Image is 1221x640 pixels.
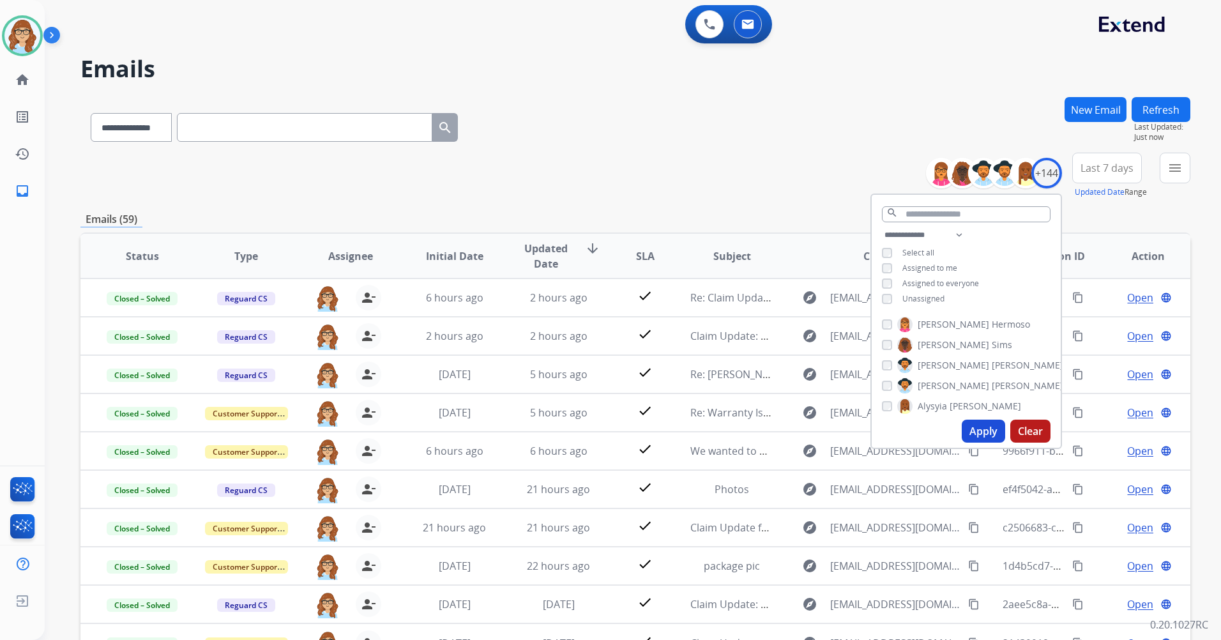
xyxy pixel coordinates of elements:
span: Closed – Solved [107,407,178,420]
span: Customer Support [205,445,288,459]
span: Closed – Solved [107,484,178,497]
span: Re: Warranty Issues [690,406,785,420]
button: Last 7 days [1072,153,1142,183]
mat-icon: content_copy [968,522,980,533]
span: Select all [902,247,934,258]
span: Customer Support [205,522,288,535]
mat-icon: person_remove [361,558,376,574]
span: Closed – Solved [107,369,178,382]
mat-icon: list_alt [15,109,30,125]
mat-icon: check [637,556,653,572]
mat-icon: content_copy [968,445,980,457]
span: Closed – Solved [107,445,178,459]
mat-icon: content_copy [968,560,980,572]
mat-icon: search [437,120,453,135]
span: [PERSON_NAME] [918,318,989,331]
span: 2 hours ago [530,291,588,305]
mat-icon: check [637,480,653,495]
span: 9966f911-b8ac-4287-9f4b-cf90e3ba9ea4 [1003,444,1192,458]
span: [EMAIL_ADDRESS][DOMAIN_NAME] [830,597,961,612]
span: Just now [1134,132,1190,142]
span: 21 hours ago [423,521,486,535]
span: Hermoso [992,318,1030,331]
span: 21 hours ago [527,482,590,496]
span: SLA [636,248,655,264]
mat-icon: language [1160,445,1172,457]
span: Updated Date [517,241,575,271]
span: [PERSON_NAME] [918,379,989,392]
span: Closed – Solved [107,522,178,535]
span: 6 hours ago [530,444,588,458]
mat-icon: person_remove [361,443,376,459]
span: Assigned to everyone [902,278,979,289]
mat-icon: home [15,72,30,88]
span: Customer Support [205,560,288,574]
span: [EMAIL_ADDRESS][DOMAIN_NAME] [830,558,961,574]
span: 21 hours ago [527,521,590,535]
mat-icon: explore [802,520,817,535]
span: Open [1127,405,1153,420]
img: agent-avatar [315,323,340,350]
span: Reguard CS [217,292,275,305]
mat-icon: content_copy [1072,445,1084,457]
mat-icon: person_remove [361,367,376,382]
span: [PERSON_NAME] [950,400,1021,413]
span: Assigned to me [902,263,957,273]
span: 5 hours ago [530,406,588,420]
span: [EMAIL_ADDRESS][DOMAIN_NAME] [830,367,961,382]
span: c2506683-cee9-4106-88c9-0a713fb3253b [1003,521,1196,535]
span: [EMAIL_ADDRESS][DOMAIN_NAME] [830,328,961,344]
mat-icon: content_copy [1072,484,1084,495]
mat-icon: arrow_downward [585,241,600,256]
span: [EMAIL_ADDRESS][DOMAIN_NAME] [830,520,961,535]
mat-icon: language [1160,292,1172,303]
span: [DATE] [543,597,575,611]
mat-icon: check [637,518,653,533]
span: Initial Date [426,248,483,264]
span: Re: Claim Update: Parts ordered for repair [690,291,894,305]
span: Unassigned [902,293,944,304]
mat-icon: person_remove [361,597,376,612]
button: New Email [1065,97,1126,122]
span: 6 hours ago [426,444,483,458]
mat-icon: content_copy [1072,407,1084,418]
span: [PERSON_NAME] [918,339,989,351]
span: [PERSON_NAME] [992,379,1063,392]
span: Assignee [328,248,373,264]
mat-icon: check [637,595,653,610]
span: Range [1075,187,1147,197]
mat-icon: language [1160,330,1172,342]
span: Photos [715,482,749,496]
mat-icon: explore [802,443,817,459]
mat-icon: inbox [15,183,30,199]
mat-icon: check [637,365,653,380]
div: +144 [1031,158,1062,188]
span: Open [1127,367,1153,382]
span: [PERSON_NAME] [992,359,1063,372]
mat-icon: explore [802,328,817,344]
mat-icon: search [886,207,898,218]
mat-icon: menu [1167,160,1183,176]
img: avatar [4,18,40,54]
span: Closed – Solved [107,330,178,344]
mat-icon: content_copy [1072,330,1084,342]
mat-icon: content_copy [968,598,980,610]
img: agent-avatar [315,362,340,388]
mat-icon: content_copy [1072,560,1084,572]
span: Claim Update for two separate claims: [PERSON_NAME] [690,521,955,535]
span: Last Updated: [1134,122,1190,132]
span: Claim Update: Service Order [690,329,826,343]
button: Refresh [1132,97,1190,122]
span: 6 hours ago [426,291,483,305]
mat-icon: language [1160,407,1172,418]
span: Customer Support [205,407,288,420]
span: 22 hours ago [527,559,590,573]
mat-icon: content_copy [1072,369,1084,380]
span: [EMAIL_ADDRESS][DOMAIN_NAME] [830,482,961,497]
span: [DATE] [439,482,471,496]
span: Alysyia [918,400,947,413]
span: Re: [PERSON_NAME]-claim photos [690,367,853,381]
span: Sims [992,339,1012,351]
span: Open [1127,558,1153,574]
span: [EMAIL_ADDRESS][DOMAIN_NAME] [830,290,961,305]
